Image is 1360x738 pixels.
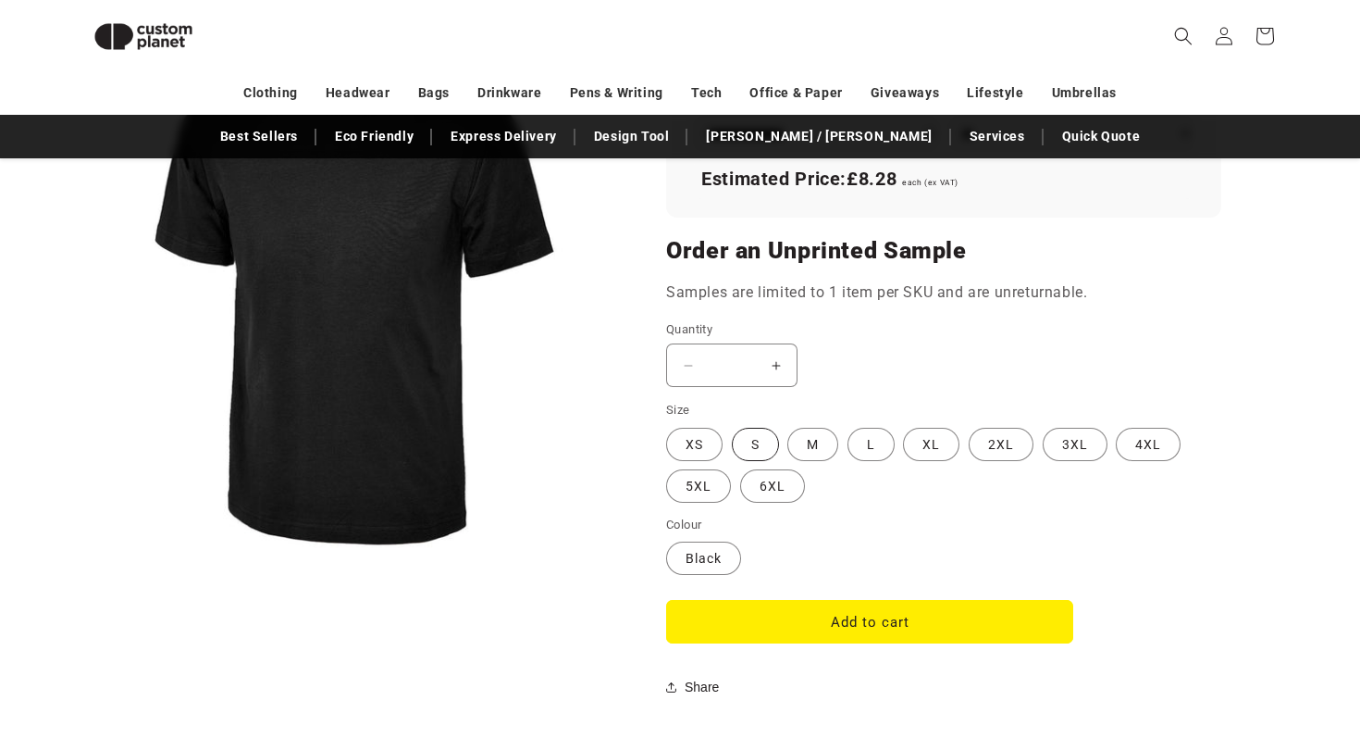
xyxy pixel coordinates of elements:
label: Quantity [666,320,1073,339]
label: Black [666,542,741,575]
label: 5XL [666,469,731,503]
label: L [847,428,895,461]
span: each (ex VAT) [902,178,958,187]
a: Umbrellas [1052,77,1117,109]
label: XS [666,428,723,461]
span: £8.28 [847,168,896,190]
a: Services [960,120,1034,153]
a: Pens & Writing [570,77,663,109]
label: 4XL [1116,428,1181,461]
a: Bags [418,77,450,109]
a: Best Sellers [211,120,307,153]
a: [PERSON_NAME] / [PERSON_NAME] [697,120,941,153]
legend: Colour [666,516,703,534]
button: Add to cart [666,600,1073,644]
a: Drinkware [477,77,541,109]
button: Share [666,667,724,707]
a: Clothing [243,77,298,109]
a: Eco Friendly [326,120,423,153]
legend: Size [666,401,692,419]
a: Headwear [326,77,390,109]
a: Office & Paper [749,77,842,109]
label: S [732,428,779,461]
div: Estimated Price: [694,160,1193,199]
a: Express Delivery [441,120,566,153]
label: M [787,428,838,461]
a: Design Tool [585,120,679,153]
h2: Order an Unprinted Sample [666,236,1221,266]
label: 2XL [969,428,1033,461]
summary: Search [1163,16,1204,56]
img: Custom Planet [79,7,208,66]
label: 3XL [1043,428,1107,461]
a: Lifestyle [967,77,1023,109]
a: Quick Quote [1053,120,1150,153]
media-gallery: Gallery Viewer [79,28,620,569]
label: 6XL [740,469,805,503]
iframe: Chat Widget [1267,649,1360,738]
p: Samples are limited to 1 item per SKU and are unreturnable. [666,280,1221,306]
a: Tech [691,77,722,109]
label: XL [903,428,959,461]
a: Giveaways [871,77,939,109]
